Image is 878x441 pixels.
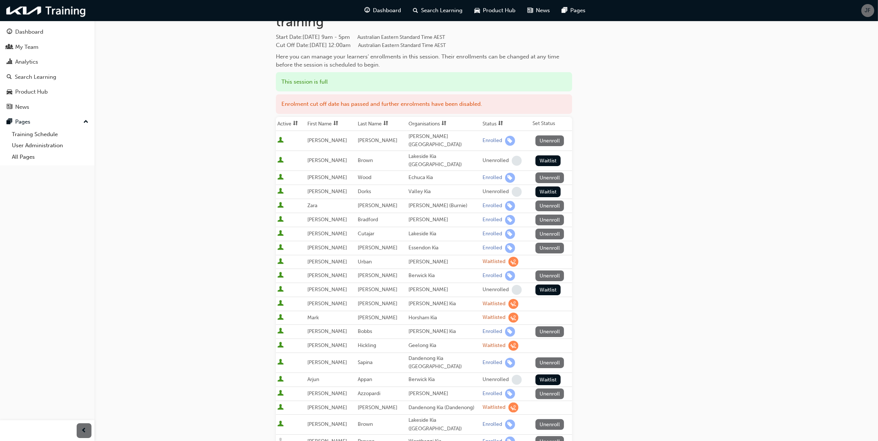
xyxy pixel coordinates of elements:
[3,115,91,129] button: Pages
[7,59,12,65] span: chart-icon
[535,357,564,368] button: Unenroll
[483,6,516,15] span: Product Hub
[505,201,515,211] span: learningRecordVerb_ENROLL-icon
[358,342,376,349] span: Hickling
[358,328,372,334] span: Bobbs
[408,152,480,169] div: Lakeside Kia ([GEOGRAPHIC_DATA])
[469,3,522,18] a: car-iconProduct Hub
[508,341,518,351] span: learningRecordVerb_WAITLIST-icon
[307,328,347,334] span: [PERSON_NAME]
[358,137,397,144] span: [PERSON_NAME]
[277,157,284,164] span: User is active
[276,117,306,131] th: Toggle SortBy
[505,136,515,146] span: learningRecordVerb_ENROLL-icon
[277,286,284,293] span: User is active
[535,201,564,211] button: Unenroll
[408,230,480,238] div: Lakeside Kia
[307,300,347,307] span: [PERSON_NAME]
[83,117,89,127] span: up-icon
[277,202,284,209] span: User is active
[277,258,284,266] span: User is active
[483,137,502,144] div: Enrolled
[277,188,284,195] span: User is active
[358,272,397,279] span: [PERSON_NAME]
[276,33,572,41] span: Start Date :
[358,202,397,209] span: [PERSON_NAME]
[528,6,533,15] span: news-icon
[505,229,515,239] span: learningRecordVerb_ENROLL-icon
[508,257,518,267] span: learningRecordVerb_WAITLIST-icon
[408,272,480,280] div: Berwick Kia
[307,137,347,144] span: [PERSON_NAME]
[408,202,480,210] div: [PERSON_NAME] (Burnie)
[475,6,480,15] span: car-icon
[373,6,401,15] span: Dashboard
[307,174,347,181] span: [PERSON_NAME]
[3,55,91,69] a: Analytics
[407,117,481,131] th: Toggle SortBy
[413,6,418,15] span: search-icon
[4,3,89,18] img: kia-training
[3,24,91,115] button: DashboardMy TeamAnalyticsSearch LearningProduct HubNews
[307,202,317,209] span: Zara
[358,230,374,237] span: Cutajar
[359,3,407,18] a: guage-iconDashboard
[408,174,480,182] div: Echuca Kia
[483,202,502,209] div: Enrolled
[358,376,372,383] span: Appan
[535,243,564,253] button: Unenroll
[505,327,515,337] span: learningRecordVerb_ENROLL-icon
[441,121,447,127] span: sorting-icon
[508,299,518,309] span: learningRecordVerb_WAITLIST-icon
[535,419,564,430] button: Unenroll
[483,300,505,307] div: Waitlisted
[505,389,515,399] span: learningRecordVerb_ENROLL-icon
[307,157,347,164] span: [PERSON_NAME]
[333,121,338,127] span: sorting-icon
[277,421,284,428] span: User is active
[307,230,347,237] span: [PERSON_NAME]
[307,188,347,195] span: [PERSON_NAME]
[307,272,347,279] span: [PERSON_NAME]
[512,285,522,295] span: learningRecordVerb_NONE-icon
[498,121,503,127] span: sorting-icon
[356,117,407,131] th: Toggle SortBy
[508,403,518,413] span: learningRecordVerb_WAITLIST-icon
[7,104,12,111] span: news-icon
[358,359,373,366] span: Sapina
[483,376,509,383] div: Unenrolled
[277,174,284,181] span: User is active
[483,286,509,293] div: Unenrolled
[358,157,373,164] span: Brown
[357,34,445,40] span: Australian Eastern Standard Time AEST
[535,215,564,225] button: Unenroll
[358,216,378,223] span: Bradford
[408,300,480,308] div: [PERSON_NAME] Kia
[15,103,29,111] div: News
[508,313,518,323] span: learningRecordVerb_WAITLIST-icon
[408,404,480,412] div: Dandenong Kia (Dandenong)
[3,40,91,54] a: My Team
[483,421,502,428] div: Enrolled
[483,390,502,397] div: Enrolled
[483,404,505,411] div: Waitlisted
[483,230,502,238] div: Enrolled
[522,3,556,18] a: news-iconNews
[277,216,284,223] span: User is active
[408,286,480,294] div: [PERSON_NAME]
[277,244,284,252] span: User is active
[3,85,91,99] a: Product Hub
[307,376,319,383] span: Arjun
[535,229,564,239] button: Unenroll
[408,188,480,196] div: Valley Kia
[358,300,397,307] span: [PERSON_NAME]
[358,42,446,48] span: Australian Eastern Standard Time AEST
[276,72,572,92] div: This session is full
[408,327,480,336] div: [PERSON_NAME] Kia
[277,300,284,307] span: User is active
[861,4,874,17] button: JF
[307,390,347,397] span: [PERSON_NAME]
[535,270,564,281] button: Unenroll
